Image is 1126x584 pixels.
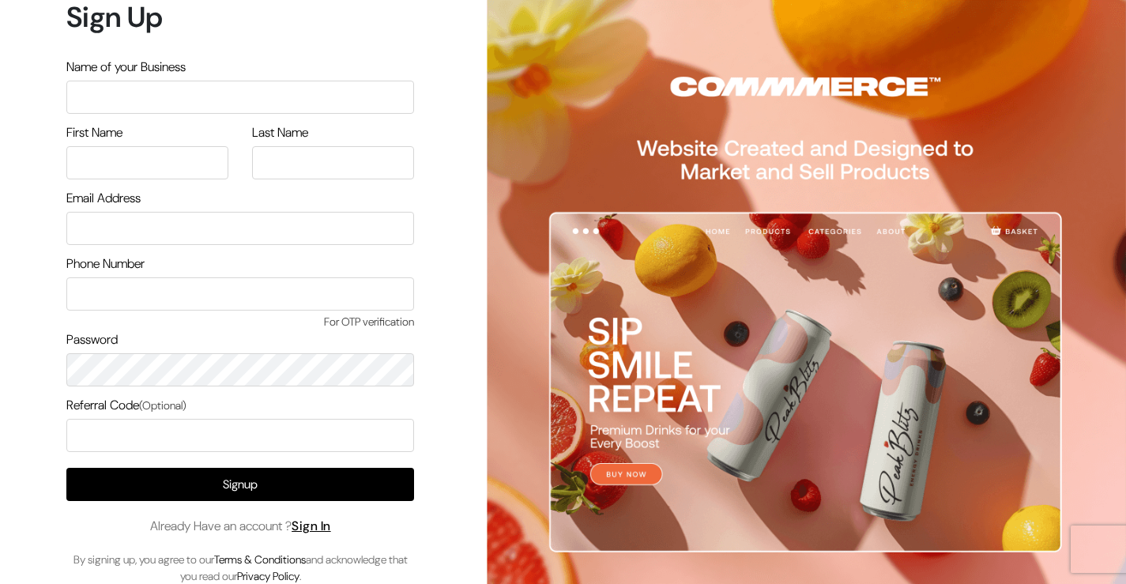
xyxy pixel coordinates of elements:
[66,468,414,501] button: Signup
[66,189,141,208] label: Email Address
[252,123,308,142] label: Last Name
[214,552,306,567] a: Terms & Conditions
[66,330,118,349] label: Password
[66,58,186,77] label: Name of your Business
[66,123,122,142] label: First Name
[292,518,331,534] a: Sign In
[139,398,186,413] span: (Optional)
[66,254,145,273] label: Phone Number
[150,517,331,536] span: Already Have an account ?
[66,396,186,415] label: Referral Code
[237,569,299,583] a: Privacy Policy
[66,314,414,330] span: For OTP verification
